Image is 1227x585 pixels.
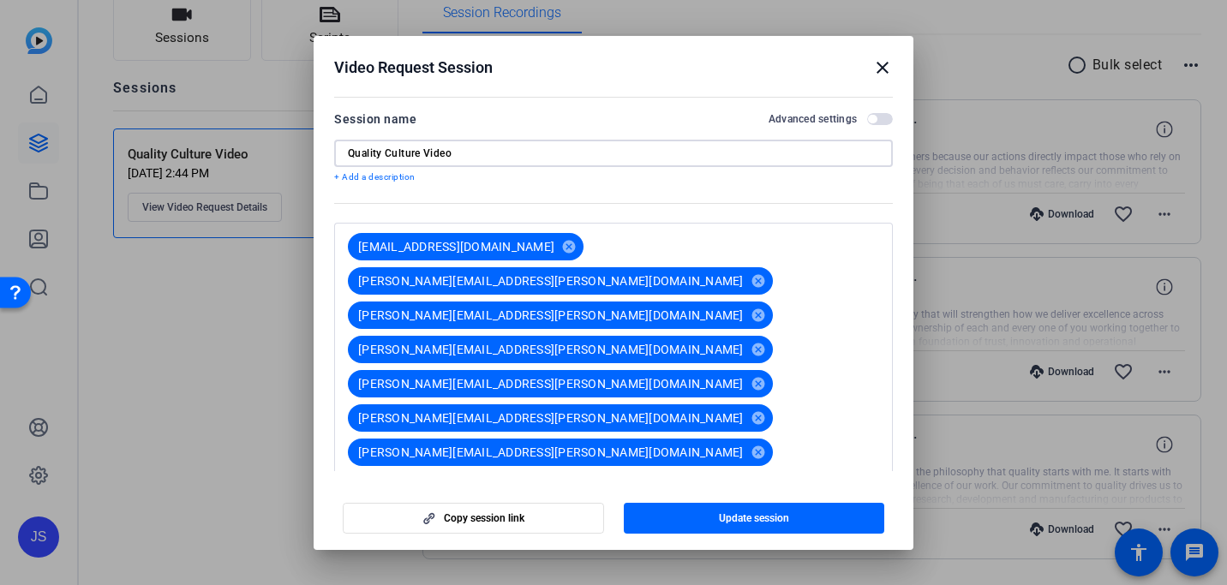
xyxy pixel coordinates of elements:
[358,375,744,392] span: [PERSON_NAME][EMAIL_ADDRESS][PERSON_NAME][DOMAIN_NAME]
[358,238,554,255] span: [EMAIL_ADDRESS][DOMAIN_NAME]
[554,239,584,254] mat-icon: cancel
[334,170,893,184] p: + Add a description
[872,57,893,78] mat-icon: close
[348,146,879,160] input: Enter Session Name
[744,342,773,357] mat-icon: cancel
[744,307,773,323] mat-icon: cancel
[769,112,857,126] h2: Advanced settings
[358,341,744,358] span: [PERSON_NAME][EMAIL_ADDRESS][PERSON_NAME][DOMAIN_NAME]
[744,445,773,460] mat-icon: cancel
[334,57,893,78] div: Video Request Session
[444,511,524,525] span: Copy session link
[624,503,885,534] button: Update session
[358,272,744,290] span: [PERSON_NAME][EMAIL_ADDRESS][PERSON_NAME][DOMAIN_NAME]
[744,273,773,289] mat-icon: cancel
[343,503,604,534] button: Copy session link
[719,511,789,525] span: Update session
[744,410,773,426] mat-icon: cancel
[358,307,744,324] span: [PERSON_NAME][EMAIL_ADDRESS][PERSON_NAME][DOMAIN_NAME]
[348,469,879,483] input: Send invitation to (enter email address here)
[358,444,744,461] span: [PERSON_NAME][EMAIL_ADDRESS][PERSON_NAME][DOMAIN_NAME]
[358,409,744,427] span: [PERSON_NAME][EMAIL_ADDRESS][PERSON_NAME][DOMAIN_NAME]
[744,376,773,391] mat-icon: cancel
[334,109,416,129] div: Session name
